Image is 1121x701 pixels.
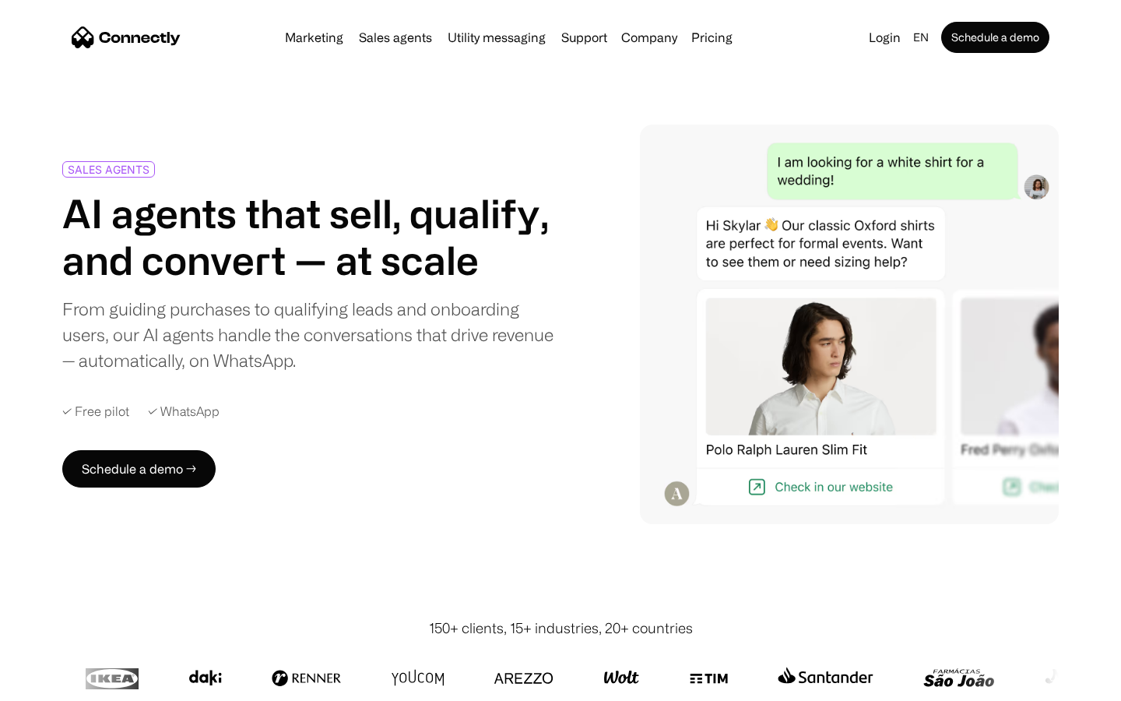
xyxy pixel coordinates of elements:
[72,26,181,49] a: home
[353,31,438,44] a: Sales agents
[429,618,693,639] div: 150+ clients, 15+ industries, 20+ countries
[62,190,554,284] h1: AI agents that sell, qualify, and convert — at scale
[68,164,149,175] div: SALES AGENTS
[907,26,938,48] div: en
[62,450,216,488] a: Schedule a demo →
[31,674,93,696] ul: Language list
[621,26,677,48] div: Company
[555,31,613,44] a: Support
[148,404,220,419] div: ✓ WhatsApp
[617,26,682,48] div: Company
[441,31,552,44] a: Utility messaging
[941,22,1049,53] a: Schedule a demo
[863,26,907,48] a: Login
[62,296,554,373] div: From guiding purchases to qualifying leads and onboarding users, our AI agents handle the convers...
[279,31,350,44] a: Marketing
[16,672,93,696] aside: Language selected: English
[913,26,929,48] div: en
[62,404,129,419] div: ✓ Free pilot
[685,31,739,44] a: Pricing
